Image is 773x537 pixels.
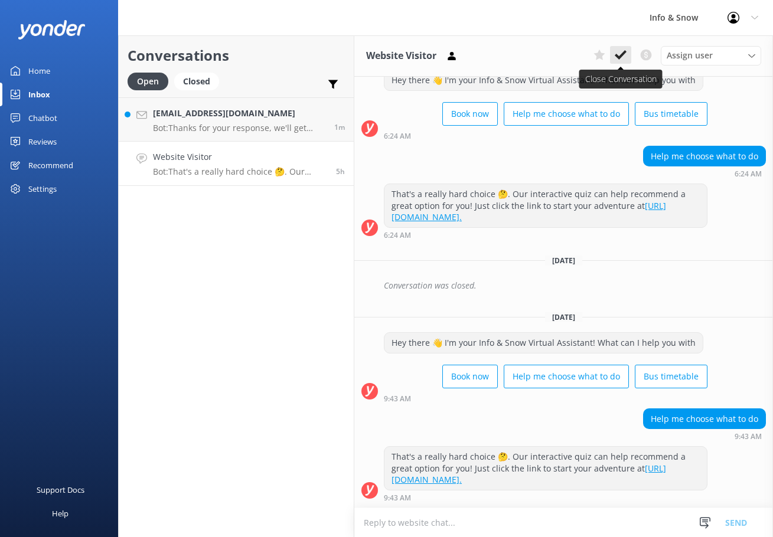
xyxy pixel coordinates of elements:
div: Settings [28,177,57,201]
a: [URL][DOMAIN_NAME]. [392,200,666,223]
h2: Conversations [128,44,345,67]
span: Sep 24 2025 09:43am (UTC +12:00) Pacific/Auckland [336,166,345,176]
div: Sep 24 2025 09:43am (UTC +12:00) Pacific/Auckland [384,493,707,502]
div: Help [52,502,69,525]
span: [DATE] [545,256,582,266]
div: Closed [174,73,219,90]
div: Sep 17 2025 06:24am (UTC +12:00) Pacific/Auckland [643,169,766,178]
button: Bus timetable [635,365,707,388]
div: That's a really hard choice 🤔. Our interactive quiz can help recommend a great option for you! Ju... [384,184,707,227]
strong: 9:43 AM [735,433,762,440]
a: [EMAIL_ADDRESS][DOMAIN_NAME]Bot:Thanks for your response, we'll get back to you as soon as we can... [119,97,354,142]
div: 2025-09-21T18:58:03.095 [361,276,766,296]
div: Sep 24 2025 09:43am (UTC +12:00) Pacific/Auckland [643,432,766,440]
div: Recommend [28,153,73,177]
div: Hey there 👋 I'm your Info & Snow Virtual Assistant! What can I help you with [384,70,703,90]
span: [DATE] [545,312,582,322]
h3: Website Visitor [366,48,436,64]
img: yonder-white-logo.png [18,20,86,40]
button: Help me choose what to do [504,102,629,126]
strong: 6:24 AM [384,133,411,140]
div: Sep 17 2025 06:24am (UTC +12:00) Pacific/Auckland [384,132,707,140]
p: Bot: That's a really hard choice 🤔. Our interactive quiz can help recommend a great option for yo... [153,166,327,177]
h4: Website Visitor [153,150,327,163]
strong: 9:43 AM [384,495,411,502]
a: Website VisitorBot:That's a really hard choice 🤔. Our interactive quiz can help recommend a great... [119,142,354,186]
div: Open [128,73,168,90]
strong: 9:43 AM [384,395,411,402]
strong: 6:24 AM [384,232,411,239]
div: Hey there 👋 I'm your Info & Snow Virtual Assistant! What can I help you with [384,333,703,353]
span: Assign user [667,49,713,62]
div: Conversation was closed. [384,276,766,296]
div: Inbox [28,83,50,106]
h4: [EMAIL_ADDRESS][DOMAIN_NAME] [153,107,325,120]
button: Book now [442,365,498,388]
div: That's a really hard choice 🤔. Our interactive quiz can help recommend a great option for you! Ju... [384,447,707,490]
p: Bot: Thanks for your response, we'll get back to you as soon as we can during opening hours. [153,123,325,133]
div: Chatbot [28,106,57,130]
a: [URL][DOMAIN_NAME]. [392,463,666,486]
strong: 6:24 AM [735,171,762,178]
a: Closed [174,74,225,87]
div: Sep 17 2025 06:24am (UTC +12:00) Pacific/Auckland [384,231,707,239]
div: Home [28,59,50,83]
button: Bus timetable [635,102,707,126]
div: Sep 24 2025 09:43am (UTC +12:00) Pacific/Auckland [384,394,707,402]
div: Assign User [661,46,761,65]
div: Help me choose what to do [644,409,765,429]
div: Reviews [28,130,57,153]
span: Sep 24 2025 03:15pm (UTC +12:00) Pacific/Auckland [334,122,345,132]
button: Help me choose what to do [504,365,629,388]
a: Open [128,74,174,87]
div: Support Docs [37,478,84,502]
div: Help me choose what to do [644,146,765,166]
button: Book now [442,102,498,126]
